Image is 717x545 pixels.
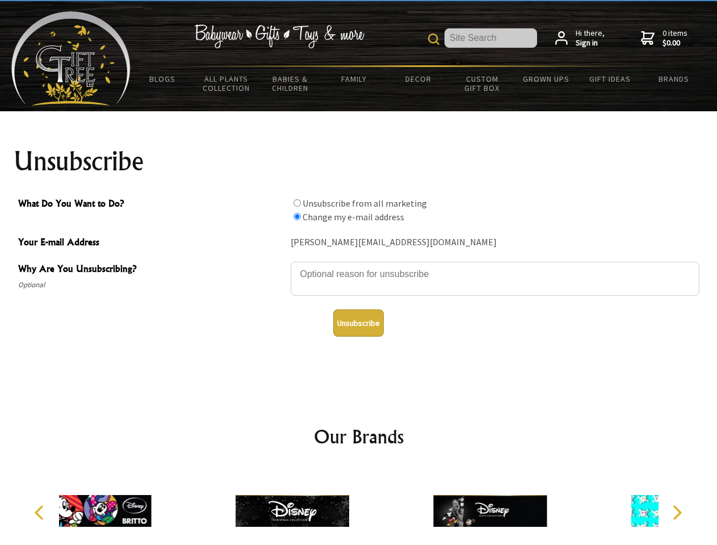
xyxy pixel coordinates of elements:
[18,262,285,278] span: Why Are You Unsubscribing?
[11,11,131,106] img: Babyware - Gifts - Toys and more...
[386,67,450,91] a: Decor
[445,28,537,48] input: Site Search
[291,234,699,251] div: [PERSON_NAME][EMAIL_ADDRESS][DOMAIN_NAME]
[293,199,301,207] input: What Do You Want to Do?
[576,38,605,48] strong: Sign in
[303,198,427,209] label: Unsubscribe from all marketing
[303,211,404,223] label: Change my e-mail address
[18,278,285,292] span: Optional
[258,67,322,100] a: Babies & Children
[663,38,687,48] strong: $0.00
[428,33,439,45] img: product search
[291,262,699,296] textarea: Why Are You Unsubscribing?
[578,67,642,91] a: Gift Ideas
[23,423,695,450] h2: Our Brands
[333,309,384,337] button: Unsubscribe
[28,500,53,525] button: Previous
[664,500,689,525] button: Next
[663,28,687,48] span: 0 items
[18,196,285,213] span: What Do You Want to Do?
[642,67,706,91] a: Brands
[450,67,514,100] a: Custom Gift Box
[195,67,259,100] a: All Plants Collection
[18,235,285,251] span: Your E-mail Address
[14,148,704,175] h1: Unsubscribe
[555,28,605,48] a: Hi there,Sign in
[576,28,605,48] span: Hi there,
[194,24,364,48] img: Babywear - Gifts - Toys & more
[293,213,301,220] input: What Do You Want to Do?
[131,67,195,91] a: BLOGS
[514,67,578,91] a: Grown Ups
[322,67,387,91] a: Family
[641,28,687,48] a: 0 items$0.00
